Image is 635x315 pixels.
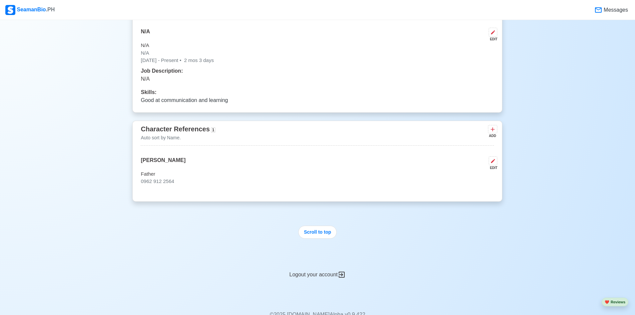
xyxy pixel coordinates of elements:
[605,300,609,304] span: heart
[141,68,183,74] b: Job Description:
[141,28,150,42] p: N/A
[132,263,502,279] div: Logout your account
[141,49,494,57] p: N/A
[46,7,55,12] span: .PH
[183,57,214,63] span: 2 mos 3 days
[486,165,497,170] div: EDIT
[141,96,494,104] p: Good at communication and learning
[602,298,628,307] button: heartReviews
[141,89,156,95] b: Skills:
[602,6,628,14] span: Messages
[486,37,497,42] div: EDIT
[141,125,210,133] span: Character References
[141,170,494,178] p: Father
[141,42,494,49] p: N/A
[488,133,496,138] div: ADD
[141,75,494,83] p: N/A
[141,134,215,141] p: Auto sort by Name.
[141,57,494,64] p: [DATE] - Present
[141,156,185,170] p: [PERSON_NAME]
[211,127,215,133] span: 1
[141,178,494,185] p: 0962 912 2564
[5,5,55,15] div: SeamanBio
[298,226,337,239] button: Scroll to top
[180,57,181,63] span: •
[5,5,15,15] img: Logo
